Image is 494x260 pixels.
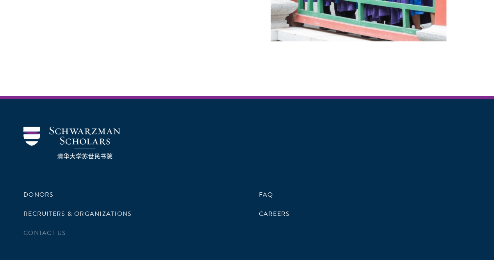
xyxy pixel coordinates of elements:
a: Contact Us [23,228,66,238]
a: FAQ [259,190,273,199]
a: Recruiters & Organizations [23,209,132,219]
img: Schwarzman Scholars [23,127,120,159]
a: Careers [259,209,290,219]
a: Donors [23,190,54,199]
